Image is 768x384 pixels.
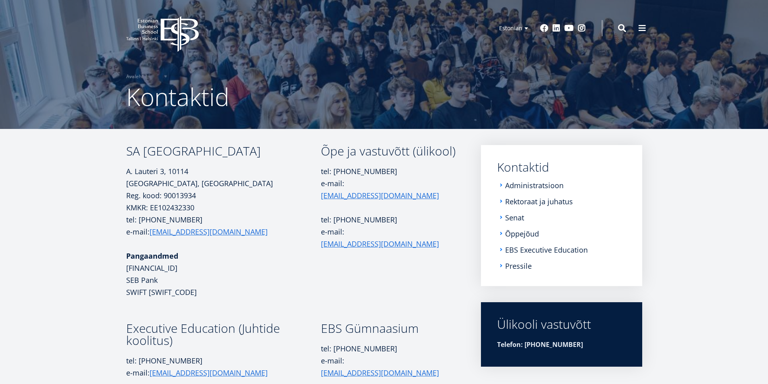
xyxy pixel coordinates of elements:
[564,24,574,32] a: Youtube
[497,161,626,173] a: Kontaktid
[505,262,532,270] a: Pressile
[321,214,458,226] p: tel: [PHONE_NUMBER]
[150,226,268,238] a: [EMAIL_ADDRESS][DOMAIN_NAME]
[321,342,458,379] p: tel: [PHONE_NUMBER] e-mail:
[321,165,458,201] p: tel: [PHONE_NUMBER] e-mail:
[321,189,439,201] a: [EMAIL_ADDRESS][DOMAIN_NAME]
[126,201,321,214] p: KMKR: EE102432330
[126,214,321,238] p: tel: [PHONE_NUMBER] e-mail:
[126,165,321,201] p: A. Lauteri 3, 10114 [GEOGRAPHIC_DATA], [GEOGRAPHIC_DATA] Reg. kood: 90013934
[540,24,548,32] a: Facebook
[321,226,458,250] p: e-mail:
[505,214,524,222] a: Senat
[126,322,321,347] h3: Executive Education (Juhtide koolitus)
[505,230,539,238] a: Õppejõud
[505,246,588,254] a: EBS Executive Education
[505,181,564,189] a: Administratsioon
[578,24,586,32] a: Instagram
[150,367,268,379] a: [EMAIL_ADDRESS][DOMAIN_NAME]
[126,73,143,81] a: Avaleht
[552,24,560,32] a: Linkedin
[321,145,458,157] h3: Õpe ja vastuvõtt (ülikool)
[321,367,439,379] a: [EMAIL_ADDRESS][DOMAIN_NAME]
[497,340,583,349] strong: Telefon: [PHONE_NUMBER]
[321,238,439,250] a: [EMAIL_ADDRESS][DOMAIN_NAME]
[126,250,321,298] p: [FINANCIAL_ID] SEB Pank SWIFT [SWIFT_CODE]
[497,318,626,330] div: Ülikooli vastuvõtt
[126,355,321,379] p: tel: [PHONE_NUMBER] e-mail:
[505,197,573,205] a: Rektoraat ja juhatus
[126,251,178,261] strong: Pangaandmed
[126,145,321,157] h3: SA [GEOGRAPHIC_DATA]
[126,80,229,113] span: Kontaktid
[321,322,458,334] h3: EBS Gümnaasium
